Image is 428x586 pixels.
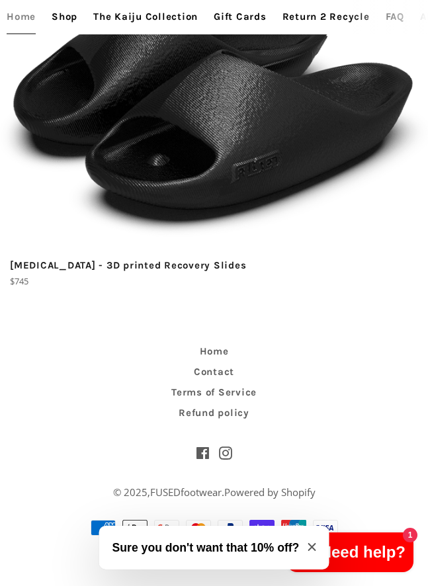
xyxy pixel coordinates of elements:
p: [MEDICAL_DATA] - 3D printed Recovery Slides [10,257,418,273]
span: © 2025, . [13,484,415,500]
a: Terms of Service [13,382,415,403]
p: $745 [10,274,418,288]
inbox-online-store-chat: Shopify online store chat [282,532,417,575]
a: Home [13,341,415,362]
a: Contact [13,362,415,382]
a: Refund policy [13,403,415,423]
a: FUSEDfootwear [150,485,222,499]
a: Powered by Shopify [224,485,316,499]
